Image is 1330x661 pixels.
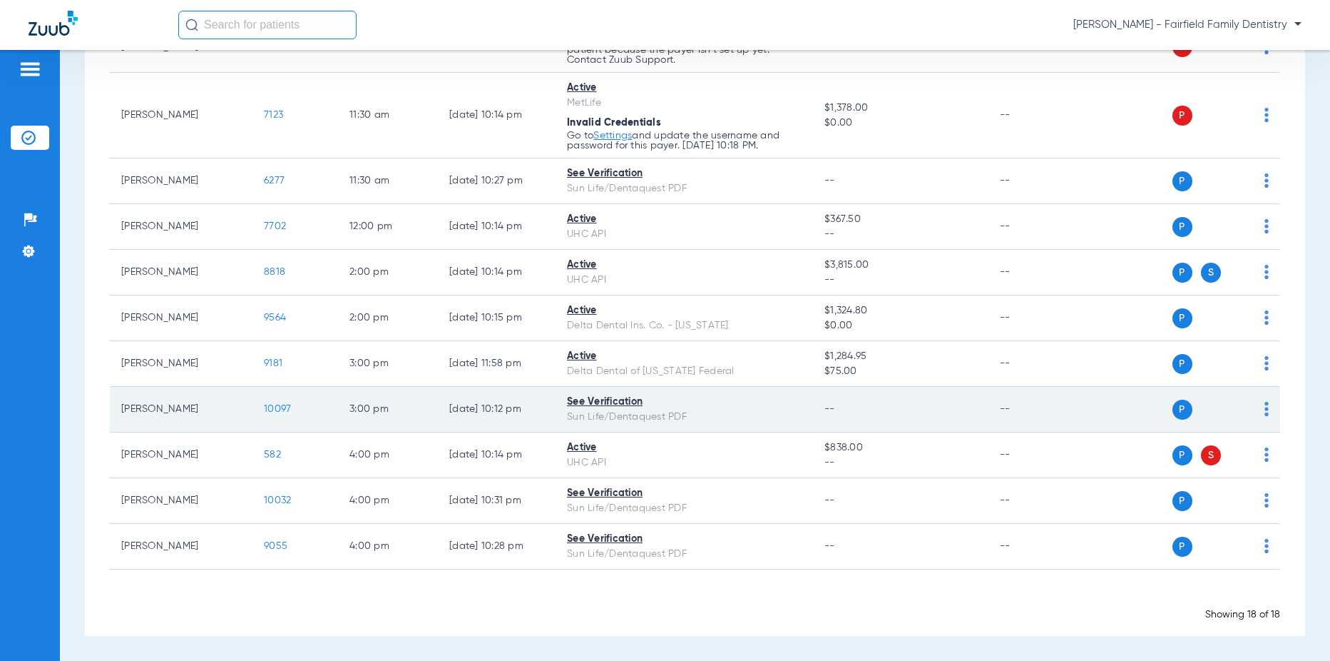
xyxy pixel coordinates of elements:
td: 11:30 AM [338,158,438,204]
div: Chat Widget [1259,592,1330,661]
span: 9181 [264,358,282,368]
span: -- [824,455,977,470]
span: $0.00 [824,116,977,131]
img: Search Icon [185,19,198,31]
span: P [1172,491,1192,511]
td: [DATE] 10:15 PM [438,296,556,341]
img: group-dot-blue.svg [1264,448,1269,462]
span: S [1201,445,1221,465]
span: P [1172,217,1192,237]
span: -- [824,42,835,52]
td: 4:00 PM [338,524,438,570]
span: [PERSON_NAME] - Fairfield Family Dentistry [1073,18,1301,32]
img: group-dot-blue.svg [1264,493,1269,508]
span: $838.00 [824,440,977,455]
div: Sun Life/Dentaquest PDF [567,501,802,516]
span: P [1172,400,1192,420]
td: 11:30 AM [338,73,438,158]
td: -- [988,204,1085,250]
span: S [1201,263,1221,283]
span: -- [824,176,835,186]
td: [PERSON_NAME] [110,296,252,341]
span: P [1172,171,1192,191]
td: [DATE] 10:14 PM [438,73,556,158]
td: 2:00 PM [338,296,438,341]
span: 582 [264,450,281,460]
td: 12:00 PM [338,204,438,250]
span: 8818 [264,267,285,277]
div: MetLife [567,96,802,111]
input: Search for patients [178,11,357,39]
img: group-dot-blue.svg [1264,173,1269,188]
span: P [1172,263,1192,283]
div: Active [567,440,802,455]
span: P [1172,106,1192,126]
td: 3:00 PM [338,387,438,433]
img: group-dot-blue.svg [1264,402,1269,416]
img: hamburger-icon [19,61,41,78]
td: [DATE] 11:58 PM [438,341,556,387]
span: $367.50 [824,212,977,227]
td: -- [988,296,1085,341]
div: UHC API [567,273,802,288]
td: [DATE] 10:31 PM [438,478,556,524]
td: [PERSON_NAME] [110,73,252,158]
span: P [1172,354,1192,374]
span: $1,324.80 [824,303,977,318]
td: -- [988,250,1085,296]
span: Invalid Credentials [567,118,661,128]
td: 4:00 PM [338,433,438,478]
span: -- [824,273,977,288]
td: -- [988,387,1085,433]
div: Active [567,349,802,364]
img: Zuub Logo [29,11,78,36]
span: P [1172,537,1192,557]
span: $1,378.00 [824,101,977,116]
td: [DATE] 10:14 PM [438,250,556,296]
td: [PERSON_NAME] [110,524,252,570]
span: 10059 [264,42,292,52]
td: -- [988,158,1085,204]
td: [DATE] 10:28 PM [438,524,556,570]
span: $75.00 [824,364,977,379]
span: Showing 18 of 18 [1205,610,1280,620]
div: See Verification [567,395,802,410]
img: group-dot-blue.svg [1264,356,1269,370]
div: Sun Life/Dentaquest PDF [567,181,802,196]
span: P [1172,308,1192,328]
p: Go to and update the username and password for this payer. [DATE] 10:18 PM. [567,131,802,151]
span: -- [824,495,835,505]
td: [PERSON_NAME] [110,204,252,250]
span: 7123 [264,110,283,120]
span: 7702 [264,221,286,231]
span: $3,815.00 [824,258,977,273]
span: P [1172,445,1192,465]
td: 4:00 PM [338,478,438,524]
td: [PERSON_NAME] [110,433,252,478]
span: 9055 [264,541,287,551]
span: $0.00 [824,318,977,333]
div: Active [567,212,802,227]
span: -- [824,404,835,414]
td: [PERSON_NAME] [110,158,252,204]
td: -- [988,341,1085,387]
td: -- [988,478,1085,524]
td: [DATE] 10:14 PM [438,433,556,478]
td: [DATE] 10:27 PM [438,158,556,204]
div: See Verification [567,486,802,501]
td: [PERSON_NAME] [110,250,252,296]
td: -- [988,73,1085,158]
div: Active [567,81,802,96]
img: group-dot-blue.svg [1264,265,1269,279]
td: [DATE] 10:14 PM [438,204,556,250]
div: UHC API [567,227,802,242]
img: group-dot-blue.svg [1264,219,1269,233]
td: -- [988,433,1085,478]
div: See Verification [567,532,802,547]
span: 6277 [264,176,285,186]
span: 9564 [264,313,286,323]
span: -- [824,541,835,551]
div: Delta Dental Ins. Co. - [US_STATE] [567,318,802,333]
td: 3:00 PM [338,341,438,387]
div: UHC API [567,455,802,470]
